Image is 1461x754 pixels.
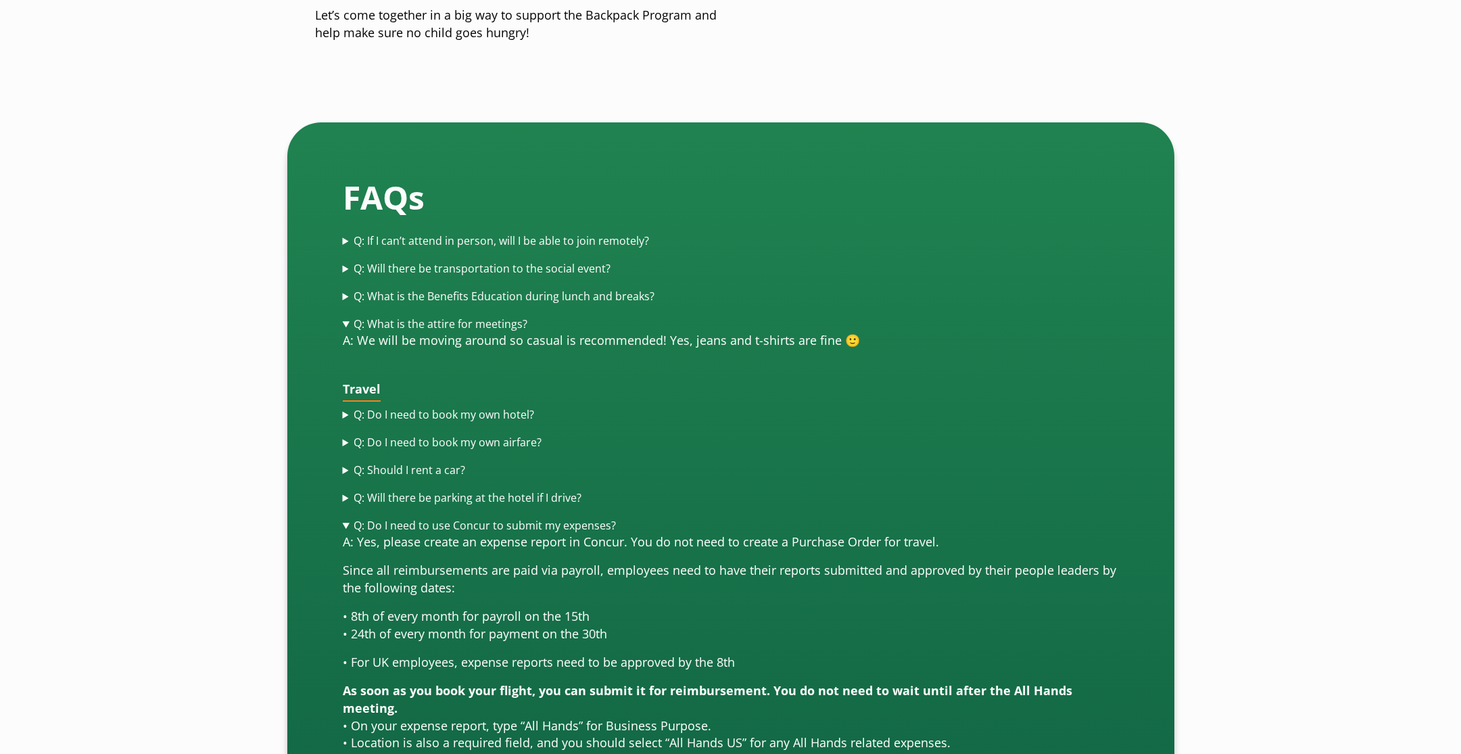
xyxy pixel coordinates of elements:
[343,463,1119,478] summary: Q: Should I rent a car?
[343,332,1119,350] p: A: We will be moving around so casual is recommended! Yes, jeans and t-shirts are fine 🙂
[343,682,1119,753] p: • On your expense report, type “All Hands” for Business Purpose. • Location is also a required fi...
[343,534,1119,551] p: A: Yes, please create an expense report in Concur. You do not need to create a Purchase Order for...
[343,562,1119,597] p: Since all reimbursements are paid via payroll, employees need to have their reports submitted and...
[343,518,1119,534] summary: Q: Do I need to use Concur to submit my expenses?
[343,490,1119,506] summary: Q: Will there be parking at the hotel if I drive?
[343,261,1119,277] summary: Q: Will there be transportation to the social event?
[343,381,381,397] strong: Travel
[343,654,1119,671] p: • For UK employees, expense reports need to be approved by the 8th
[343,682,1072,716] strong: As soon as you book your flight, you can submit it for reimbursement. You do not need to wait unt...
[343,233,1119,249] summary: Q: If I can’t attend in person, will I be able to join remotely?
[343,316,1119,332] summary: Q: What is the attire for meetings?
[343,435,1119,450] summary: Q: Do I need to book my own airfare?
[343,608,1119,643] p: • 8th of every month for payroll on the 15th • 24th of every month for payment on the 30th
[343,407,1119,423] summary: Q: Do I need to book my own hotel?
[315,7,744,42] p: Let’s come together in a big way to support the Backpack Program and help make sure no child goes...
[343,175,425,219] strong: FAQs
[343,289,1119,304] summary: Q: What is the Benefits Education during lunch and breaks?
